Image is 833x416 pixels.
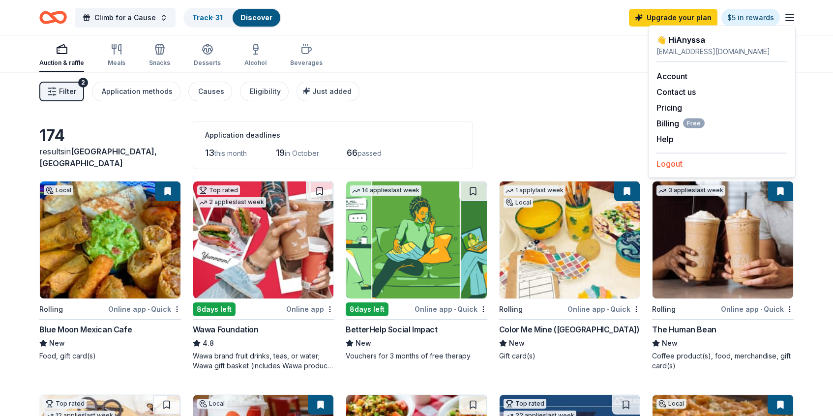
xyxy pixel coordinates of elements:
img: Image for Wawa Foundation [193,181,334,298]
div: 14 applies last week [350,185,421,196]
span: New [662,337,678,349]
span: [GEOGRAPHIC_DATA], [GEOGRAPHIC_DATA] [39,147,157,168]
div: Top rated [197,185,240,195]
span: passed [357,149,382,157]
div: Local [656,399,686,409]
div: Wawa brand fruit drinks, teas, or water; Wawa gift basket (includes Wawa products and coupons) [193,351,334,371]
a: Home [39,6,67,29]
div: Desserts [194,59,221,67]
button: Auction & raffle [39,39,84,72]
a: $5 in rewards [721,9,780,27]
a: Account [656,71,687,81]
div: 👋 Hi Anyssa [656,34,787,46]
div: [EMAIL_ADDRESS][DOMAIN_NAME] [656,46,787,58]
div: Causes [198,86,224,97]
div: Local [197,399,227,409]
span: this month [214,149,247,157]
div: Online app Quick [567,303,640,315]
button: Desserts [194,39,221,72]
button: Alcohol [244,39,267,72]
span: New [356,337,371,349]
span: • [607,305,609,313]
div: Online app Quick [721,303,794,315]
span: Filter [59,86,76,97]
div: Alcohol [244,59,267,67]
span: Billing [656,118,705,129]
img: Image for Color Me Mine (Ridgewood) [500,181,640,298]
div: 2 applies last week [197,197,266,208]
div: 8 days left [346,302,388,316]
a: Upgrade your plan [629,9,717,27]
button: Help [656,133,674,145]
span: in October [285,149,319,157]
div: Top rated [504,399,546,409]
span: 19 [276,148,285,158]
span: New [509,337,525,349]
a: Track· 31 [192,13,223,22]
button: Climb for a Cause [75,8,176,28]
div: Online app [286,303,334,315]
button: Beverages [290,39,323,72]
div: 3 applies last week [656,185,725,196]
div: Local [504,198,533,208]
button: BillingFree [656,118,705,129]
button: Just added [297,82,359,101]
button: Application methods [92,82,180,101]
div: Coffee product(s), food, merchandise, gift card(s) [652,351,794,371]
img: Image for The Human Bean [653,181,793,298]
img: Image for BetterHelp Social Impact [346,181,487,298]
a: Image for BetterHelp Social Impact14 applieslast week8days leftOnline app•QuickBetterHelp Social ... [346,181,487,361]
div: 8 days left [193,302,236,316]
span: New [49,337,65,349]
span: 13 [205,148,214,158]
span: in [39,147,157,168]
div: Online app Quick [108,303,181,315]
div: Blue Moon Mexican Cafe [39,324,132,335]
a: Pricing [656,103,682,113]
div: Snacks [149,59,170,67]
button: Contact us [656,86,696,98]
div: Rolling [652,303,676,315]
a: Discover [240,13,272,22]
div: 2 [78,78,88,88]
div: Auction & raffle [39,59,84,67]
div: results [39,146,181,169]
div: Rolling [499,303,523,315]
div: The Human Bean [652,324,716,335]
div: Online app Quick [415,303,487,315]
div: Color Me Mine ([GEOGRAPHIC_DATA]) [499,324,640,335]
span: • [148,305,149,313]
div: Beverages [290,59,323,67]
button: Meals [108,39,125,72]
div: Meals [108,59,125,67]
div: Application deadlines [205,129,461,141]
div: Eligibility [250,86,281,97]
a: Image for Wawa FoundationTop rated2 applieslast week8days leftOnline appWawa Foundation4.8Wawa br... [193,181,334,371]
div: 1 apply last week [504,185,565,196]
span: 4.8 [203,337,214,349]
button: Snacks [149,39,170,72]
div: Local [44,185,73,195]
span: 66 [347,148,357,158]
span: Just added [312,87,352,95]
span: Free [683,119,705,128]
div: Wawa Foundation [193,324,259,335]
div: Food, gift card(s) [39,351,181,361]
div: Vouchers for 3 months of free therapy [346,351,487,361]
div: BetterHelp Social Impact [346,324,437,335]
div: Rolling [39,303,63,315]
button: Eligibility [240,82,289,101]
button: Logout [656,158,683,170]
div: 174 [39,126,181,146]
button: Filter2 [39,82,84,101]
div: Top rated [44,399,87,409]
button: Causes [188,82,232,101]
div: Application methods [102,86,173,97]
a: Image for The Human Bean3 applieslast weekRollingOnline app•QuickThe Human BeanNewCoffee product(... [652,181,794,371]
span: Climb for a Cause [94,12,156,24]
span: • [454,305,456,313]
div: Gift card(s) [499,351,641,361]
a: Image for Color Me Mine (Ridgewood)1 applylast weekLocalRollingOnline app•QuickColor Me Mine ([GE... [499,181,641,361]
img: Image for Blue Moon Mexican Cafe [40,181,180,298]
button: Track· 31Discover [183,8,281,28]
